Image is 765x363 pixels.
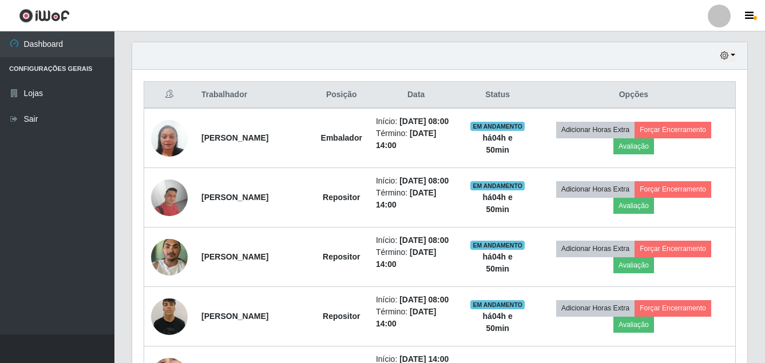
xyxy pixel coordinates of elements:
span: EM ANDAMENTO [470,122,525,131]
th: Posição [314,82,369,109]
img: CoreUI Logo [19,9,70,23]
strong: há 04 h e 50 min [483,193,513,214]
strong: [PERSON_NAME] [201,252,268,261]
th: Opções [532,82,736,109]
li: Término: [376,127,457,151]
li: Término: [376,306,457,330]
time: [DATE] 08:00 [399,117,449,126]
img: 1750358029767.jpeg [151,292,188,341]
span: EM ANDAMENTO [470,181,525,190]
button: Forçar Encerramento [635,241,711,257]
li: Término: [376,246,457,270]
button: Forçar Encerramento [635,122,711,138]
button: Adicionar Horas Extra [556,181,635,197]
button: Adicionar Horas Extra [556,122,635,138]
strong: [PERSON_NAME] [201,133,268,142]
span: EM ANDAMENTO [470,300,525,309]
li: Início: [376,175,457,187]
strong: Embalador [321,133,362,142]
li: Início: [376,294,457,306]
button: Avaliação [613,317,654,333]
th: Trabalhador [195,82,314,109]
img: 1710898857944.jpeg [151,179,188,216]
strong: há 04 h e 50 min [483,312,513,333]
time: [DATE] 08:00 [399,236,449,245]
strong: Repositor [323,193,360,202]
button: Forçar Encerramento [635,300,711,316]
button: Avaliação [613,138,654,154]
th: Data [369,82,463,109]
strong: há 04 h e 50 min [483,252,513,273]
strong: Repositor [323,312,360,321]
th: Status [463,82,532,109]
button: Adicionar Horas Extra [556,241,635,257]
strong: [PERSON_NAME] [201,193,268,202]
strong: há 04 h e 50 min [483,133,513,154]
li: Término: [376,187,457,211]
li: Início: [376,115,457,127]
img: 1703781074039.jpeg [151,106,188,171]
button: Avaliação [613,257,654,273]
li: Início: [376,234,457,246]
img: 1737051124467.jpeg [151,233,188,281]
time: [DATE] 08:00 [399,176,449,185]
span: EM ANDAMENTO [470,241,525,250]
strong: Repositor [323,252,360,261]
button: Avaliação [613,198,654,214]
strong: [PERSON_NAME] [201,312,268,321]
time: [DATE] 08:00 [399,295,449,304]
button: Adicionar Horas Extra [556,300,635,316]
button: Forçar Encerramento [635,181,711,197]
